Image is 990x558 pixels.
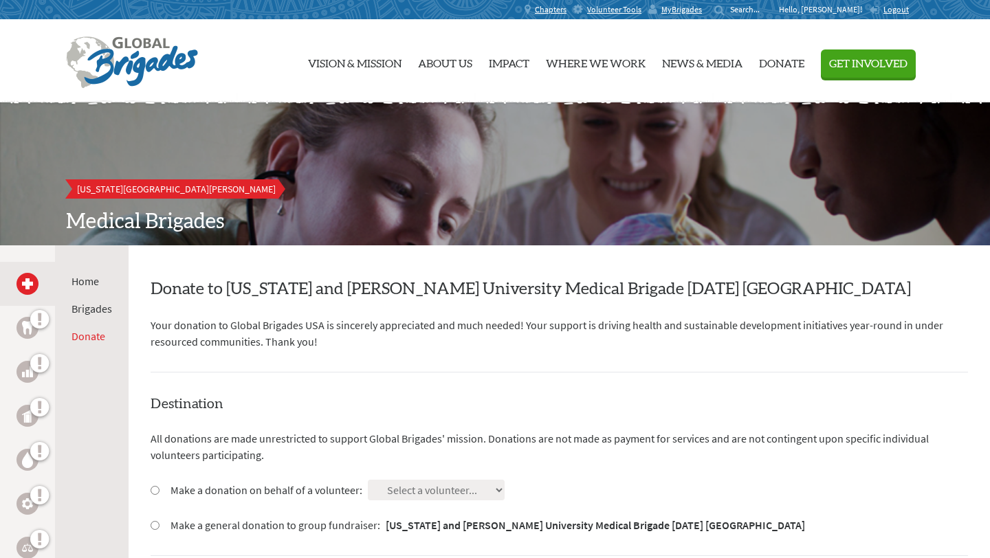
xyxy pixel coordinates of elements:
[489,25,529,97] a: Impact
[66,210,924,234] h2: Medical Brigades
[546,25,646,97] a: Where We Work
[535,4,566,15] span: Chapters
[22,498,33,509] img: Engineering
[71,328,112,344] li: Donate
[308,25,401,97] a: Vision & Mission
[151,278,968,300] h2: Donate to [US_STATE] and [PERSON_NAME] University Medical Brigade [DATE] [GEOGRAPHIC_DATA]
[16,405,38,427] a: Public Health
[71,329,105,343] a: Donate
[386,518,805,532] strong: [US_STATE] and [PERSON_NAME] University Medical Brigade [DATE] [GEOGRAPHIC_DATA]
[829,58,907,69] span: Get Involved
[66,36,198,89] img: Global Brigades Logo
[71,300,112,317] li: Brigades
[779,4,869,15] p: Hello, [PERSON_NAME]!
[22,409,33,423] img: Public Health
[22,451,33,467] img: Water
[869,4,909,15] a: Logout
[22,321,33,334] img: Dental
[16,361,38,383] a: Business
[170,517,805,533] label: Make a general donation to group fundraiser:
[587,4,641,15] span: Volunteer Tools
[662,25,742,97] a: News & Media
[66,179,287,199] a: [US_STATE][GEOGRAPHIC_DATA][PERSON_NAME]
[883,4,909,14] span: Logout
[821,49,916,78] button: Get Involved
[16,493,38,515] a: Engineering
[16,317,38,339] a: Dental
[170,482,362,498] label: Make a donation on behalf of a volunteer:
[71,274,99,288] a: Home
[151,394,968,414] h4: Destination
[71,273,112,289] li: Home
[22,278,33,289] img: Medical
[22,366,33,377] img: Business
[418,25,472,97] a: About Us
[77,183,276,195] span: [US_STATE][GEOGRAPHIC_DATA][PERSON_NAME]
[16,449,38,471] a: Water
[661,4,702,15] span: MyBrigades
[730,4,769,14] input: Search...
[151,317,968,350] p: Your donation to Global Brigades USA is sincerely appreciated and much needed! Your support is dr...
[16,273,38,295] a: Medical
[151,430,968,463] p: All donations are made unrestricted to support Global Brigades' mission. Donations are not made a...
[71,302,112,315] a: Brigades
[759,25,804,97] a: Donate
[22,544,33,552] img: Legal Empowerment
